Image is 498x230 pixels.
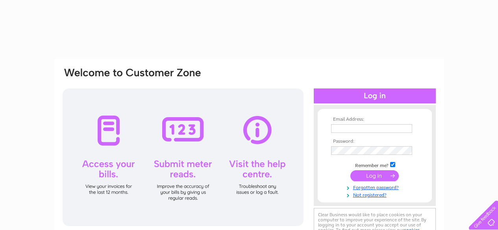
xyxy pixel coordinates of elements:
th: Password: [329,139,420,144]
a: Forgotten password? [331,183,420,191]
input: Submit [350,170,399,181]
th: Email Address: [329,117,420,122]
a: Not registered? [331,191,420,198]
td: Remember me? [329,161,420,169]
